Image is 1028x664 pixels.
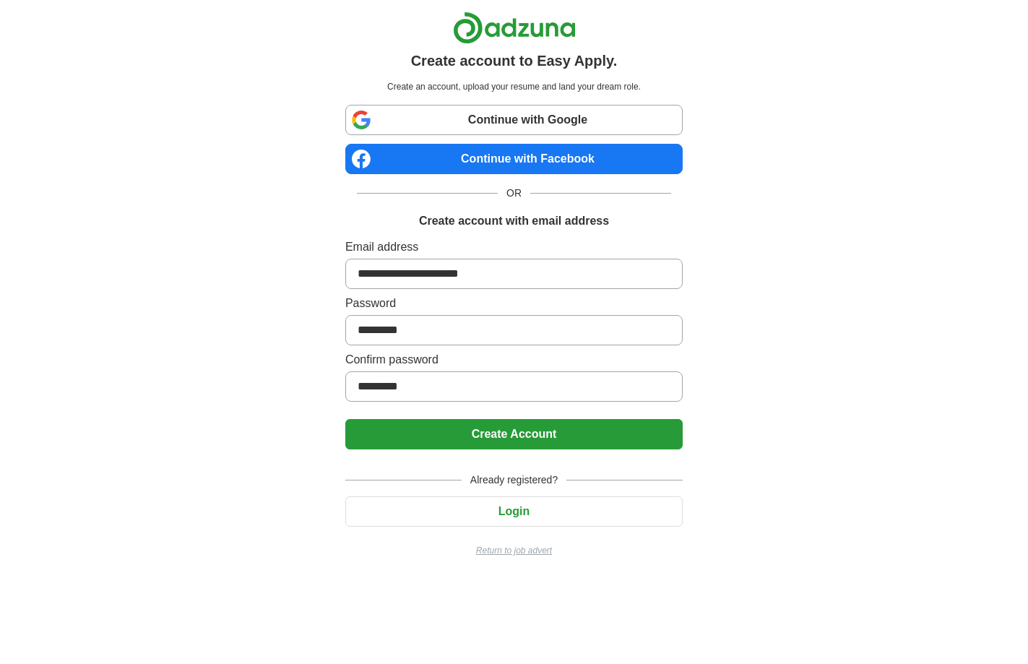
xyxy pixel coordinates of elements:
button: Login [345,496,683,527]
img: Adzuna logo [453,12,576,44]
span: OR [498,186,530,201]
button: Create Account [345,419,683,449]
h1: Create account to Easy Apply. [411,50,618,72]
label: Password [345,295,683,312]
a: Return to job advert [345,544,683,557]
label: Confirm password [345,351,683,368]
a: Continue with Facebook [345,144,683,174]
p: Create an account, upload your resume and land your dream role. [348,80,680,93]
h1: Create account with email address [419,212,609,230]
span: Already registered? [462,473,566,488]
label: Email address [345,238,683,256]
a: Login [345,505,683,517]
a: Continue with Google [345,105,683,135]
